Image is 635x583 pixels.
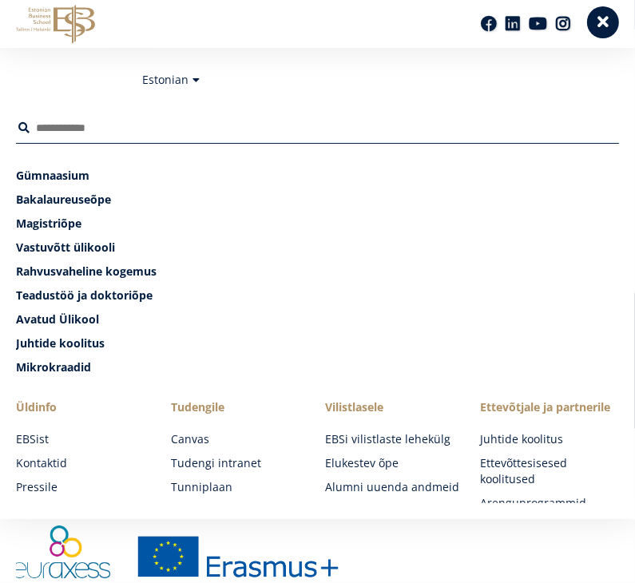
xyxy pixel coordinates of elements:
[16,168,89,183] span: Gümnaasium
[16,431,155,447] a: EBSist
[480,495,619,511] a: Arenguprogrammid
[16,479,155,495] a: Pressile
[16,264,157,279] span: Rahvusvaheline kogemus
[480,431,619,447] a: Juhtide koolitus
[16,311,619,327] a: Avatud Ülikool
[171,455,310,471] a: Tudengi intranet
[16,240,115,255] span: Vastuvõtt ülikooli
[480,455,619,487] a: Ettevõttesisesed koolitused
[16,288,619,303] a: Teadustöö ja doktoriõpe
[16,192,111,207] span: Bakalaureuseõpe
[16,168,619,184] a: Gümnaasium
[326,455,465,471] a: Elukestev õpe
[16,288,153,303] span: Teadustöö ja doktoriõpe
[16,311,99,327] span: Avatud Ülikool
[16,335,105,351] span: Juhtide koolitus
[326,431,465,447] a: EBSi vilistlaste lehekülg
[171,399,310,415] a: Tudengile
[171,431,310,447] a: Canvas
[16,335,619,351] a: Juhtide koolitus
[480,399,619,415] span: Ettevõtjale ja partnerile
[16,216,619,232] a: Magistriõpe
[16,264,619,280] a: Rahvusvaheline kogemus
[505,16,521,32] a: Linkedin
[529,16,547,32] a: Youtube
[555,16,571,32] a: Instagram
[16,216,81,231] span: Magistriõpe
[16,240,619,256] a: Vastuvõtt ülikooli
[481,16,497,32] a: Facebook
[16,359,91,375] span: Mikrokraadid
[326,479,465,495] a: Alumni uuenda andmeid
[16,455,155,471] a: Kontaktid
[16,192,619,208] a: Bakalaureuseõpe
[16,359,619,375] a: Mikrokraadid
[326,399,465,415] span: Vilistlasele
[171,479,310,495] a: Tunniplaan
[16,399,155,415] span: Üldinfo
